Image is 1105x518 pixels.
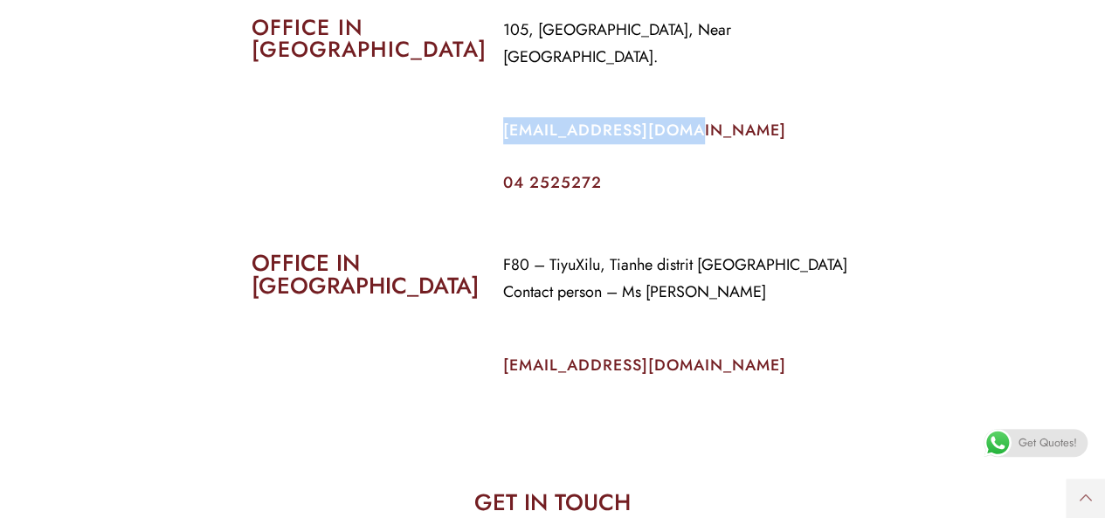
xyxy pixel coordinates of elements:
[503,119,786,142] a: [EMAIL_ADDRESS][DOMAIN_NAME]
[1019,429,1077,457] span: Get Quotes!
[503,252,854,306] p: F80 – TiyuXilu, Tianhe distrit [GEOGRAPHIC_DATA] Contact person – Ms [PERSON_NAME]
[252,252,477,297] h2: OFFICE IN [GEOGRAPHIC_DATA]
[503,354,786,376] a: [EMAIL_ADDRESS][DOMAIN_NAME]
[252,17,477,60] h2: OFFICE IN [GEOGRAPHIC_DATA]
[503,17,854,71] p: 105, [GEOGRAPHIC_DATA], Near [GEOGRAPHIC_DATA].
[503,171,602,194] a: 04 2525272
[252,491,854,514] h2: GET IN TOUCH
